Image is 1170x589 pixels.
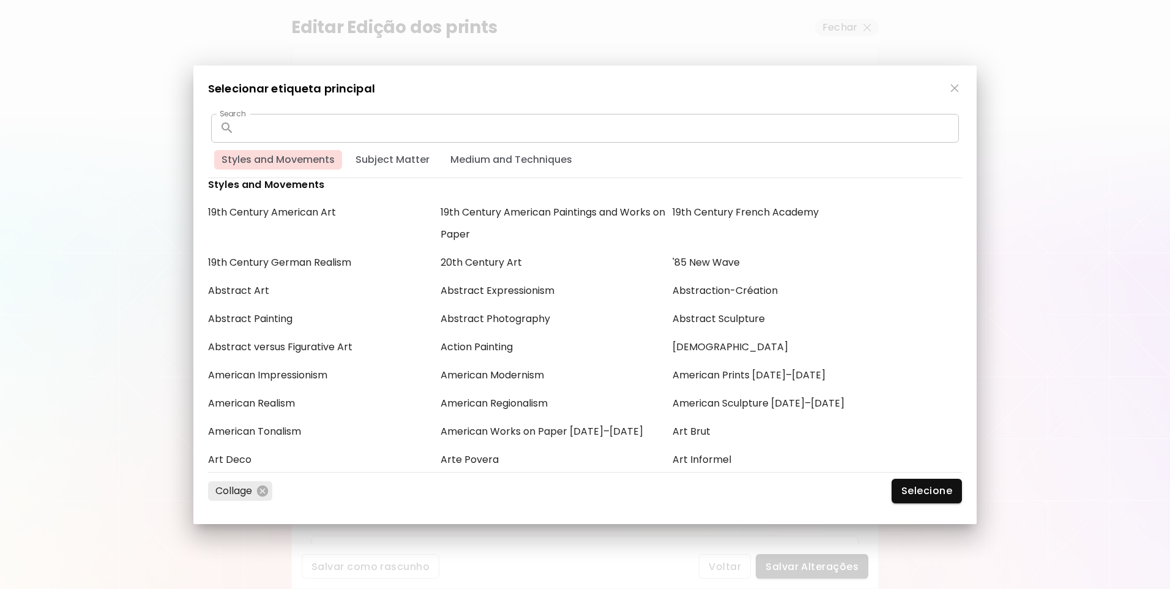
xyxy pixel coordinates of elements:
[208,201,434,246] div: 19th Century American Art
[947,80,962,97] button: img
[348,150,437,170] div: Subject Matter
[673,308,899,330] div: Abstract Sculpture
[208,421,434,443] div: American Tonalism
[441,364,667,386] div: American Modernism
[950,84,959,92] img: img
[208,483,259,498] span: Collage
[673,252,899,274] div: '85 New Wave
[673,449,899,471] div: Art Informel
[208,252,434,274] div: 19th Century German Realism
[673,201,899,246] div: 19th Century French Academy
[208,392,434,415] div: American Realism
[443,153,579,167] span: Medium and Techniques
[208,364,434,386] div: American Impressionism
[208,449,434,471] div: Art Deco
[441,421,667,443] div: American Works on Paper [DATE]–[DATE]
[208,481,272,501] div: Collage
[214,153,342,167] span: Styles and Movements
[441,449,667,471] div: Arte Povera
[673,421,899,443] div: Art Brut
[673,392,899,415] div: American Sculpture [DATE]–[DATE]
[208,280,434,302] div: Abstract Art
[441,308,667,330] div: Abstract Photography
[443,150,579,170] div: Medium and Techniques
[673,364,899,386] div: American Prints [DATE]–[DATE]
[441,336,667,358] div: Action Painting
[441,252,667,274] div: 20th Century Art
[208,336,434,358] div: Abstract versus Figurative Art
[214,150,342,170] div: Styles and Movements
[441,392,667,415] div: American Regionalism
[208,80,375,97] h4: Selecionar etiqueta principal
[673,280,899,302] div: Abstraction-Création
[208,178,962,192] p: Styles and Movements
[348,153,437,167] span: Subject Matter
[673,336,899,358] div: [DEMOGRAPHIC_DATA]
[441,201,667,246] div: 19th Century American Paintings and Works on Paper
[892,479,962,503] button: Selecione
[441,280,667,302] div: Abstract Expressionism
[208,308,434,330] div: Abstract Painting
[901,484,952,497] span: Selecione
